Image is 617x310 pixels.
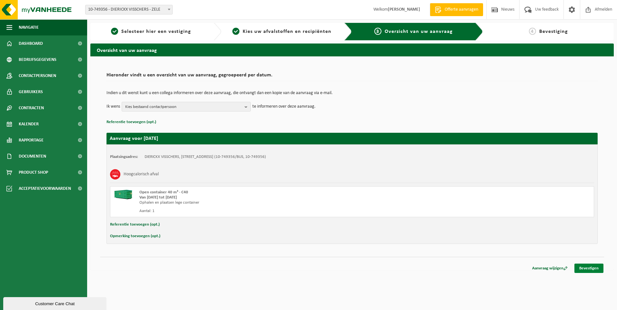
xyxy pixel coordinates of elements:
h3: Hoogcalorisch afval [124,169,159,179]
span: Documenten [19,148,46,164]
span: 3 [374,28,381,35]
strong: [PERSON_NAME] [388,7,420,12]
span: 2 [232,28,239,35]
a: 2Kies uw afvalstoffen en recipiënten [225,28,339,35]
span: Navigatie [19,19,39,35]
p: Ik wens [106,102,120,111]
span: Product Shop [19,164,48,180]
span: 10-749356 - DIERICKX VISSCHERS - ZELE [85,5,173,15]
span: Overzicht van uw aanvraag [385,29,453,34]
img: HK-XC-40-GN-00.png [114,190,133,199]
span: 10-749356 - DIERICKX VISSCHERS - ZELE [86,5,172,14]
strong: Van [DATE] tot [DATE] [139,195,177,199]
strong: Plaatsingsadres: [110,155,138,159]
button: Kies bestaand contactpersoon [122,102,251,111]
div: Ophalen en plaatsen lege container [139,200,378,205]
span: 1 [111,28,118,35]
span: Rapportage [19,132,44,148]
td: DIERICKX VISSCHERS, [STREET_ADDRESS] (10-749356/BUS, 10-749356) [145,154,266,160]
span: 4 [529,28,536,35]
button: Referentie toevoegen (opt.) [106,118,156,126]
span: Kalender [19,116,39,132]
a: Bevestigen [574,264,603,273]
div: Aantal: 1 [139,208,378,214]
span: Open container 40 m³ - C40 [139,190,188,194]
span: Acceptatievoorwaarden [19,180,71,197]
a: 1Selecteer hier een vestiging [94,28,208,35]
span: Kies uw afvalstoffen en recipiënten [243,29,331,34]
a: Aanvraag wijzigen [527,264,572,273]
span: Bedrijfsgegevens [19,52,56,68]
iframe: chat widget [3,296,108,310]
strong: Aanvraag voor [DATE] [110,136,158,141]
button: Opmerking toevoegen (opt.) [110,232,160,240]
p: Indien u dit wenst kunt u een collega informeren over deze aanvraag, die ontvangt dan een kopie v... [106,91,598,95]
span: Dashboard [19,35,43,52]
span: Kies bestaand contactpersoon [125,102,242,112]
span: Selecteer hier een vestiging [121,29,191,34]
span: Gebruikers [19,84,43,100]
h2: Overzicht van uw aanvraag [90,44,614,56]
a: Offerte aanvragen [430,3,483,16]
button: Referentie toevoegen (opt.) [110,220,160,229]
span: Offerte aanvragen [443,6,480,13]
span: Contracten [19,100,44,116]
span: Contactpersonen [19,68,56,84]
h2: Hieronder vindt u een overzicht van uw aanvraag, gegroepeerd per datum. [106,73,598,81]
p: te informeren over deze aanvraag. [252,102,316,111]
span: Bevestiging [539,29,568,34]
